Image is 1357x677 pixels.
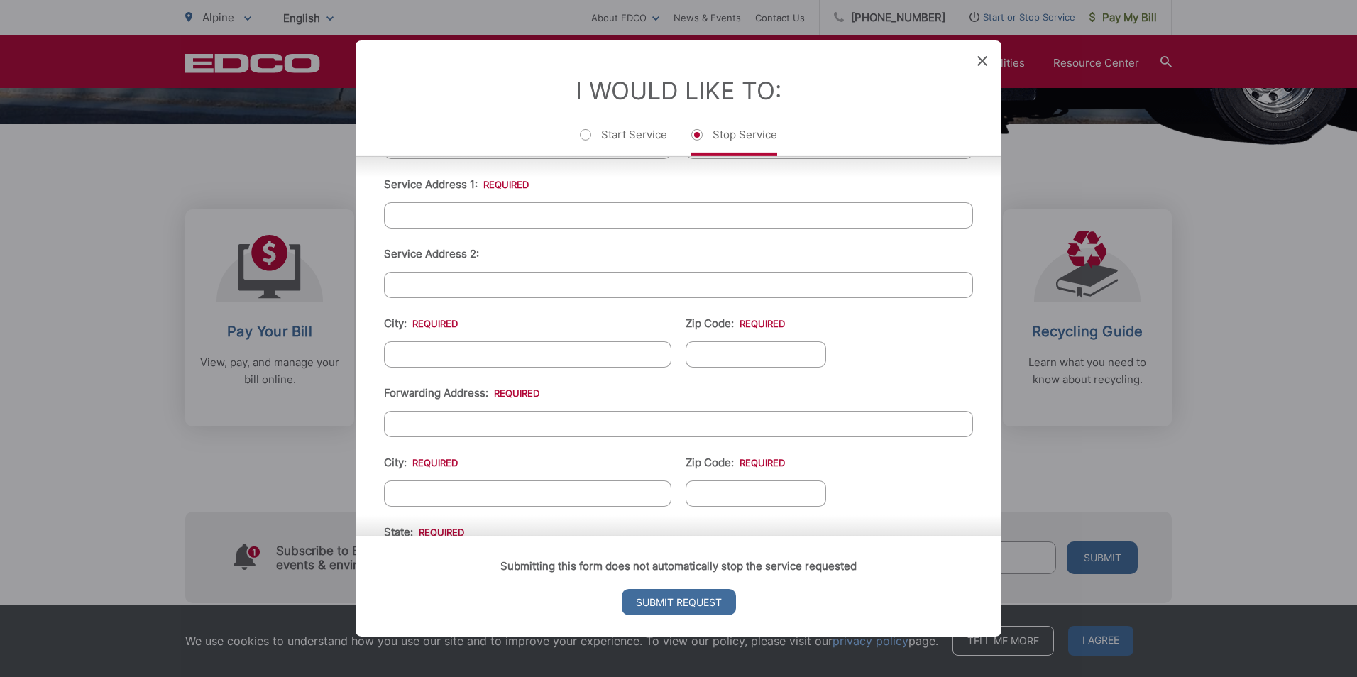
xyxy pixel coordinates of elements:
label: Zip Code: [686,456,785,469]
label: Service Address 2: [384,248,479,260]
label: Service Address 1: [384,178,529,191]
label: Forwarding Address: [384,387,539,400]
input: Submit Request [622,589,736,615]
label: City: [384,456,458,469]
label: Stop Service [691,128,777,156]
label: Start Service [580,128,667,156]
strong: Submitting this form does not automatically stop the service requested [500,559,857,573]
label: City: [384,317,458,330]
label: Zip Code: [686,317,785,330]
label: I Would Like To: [576,76,781,105]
